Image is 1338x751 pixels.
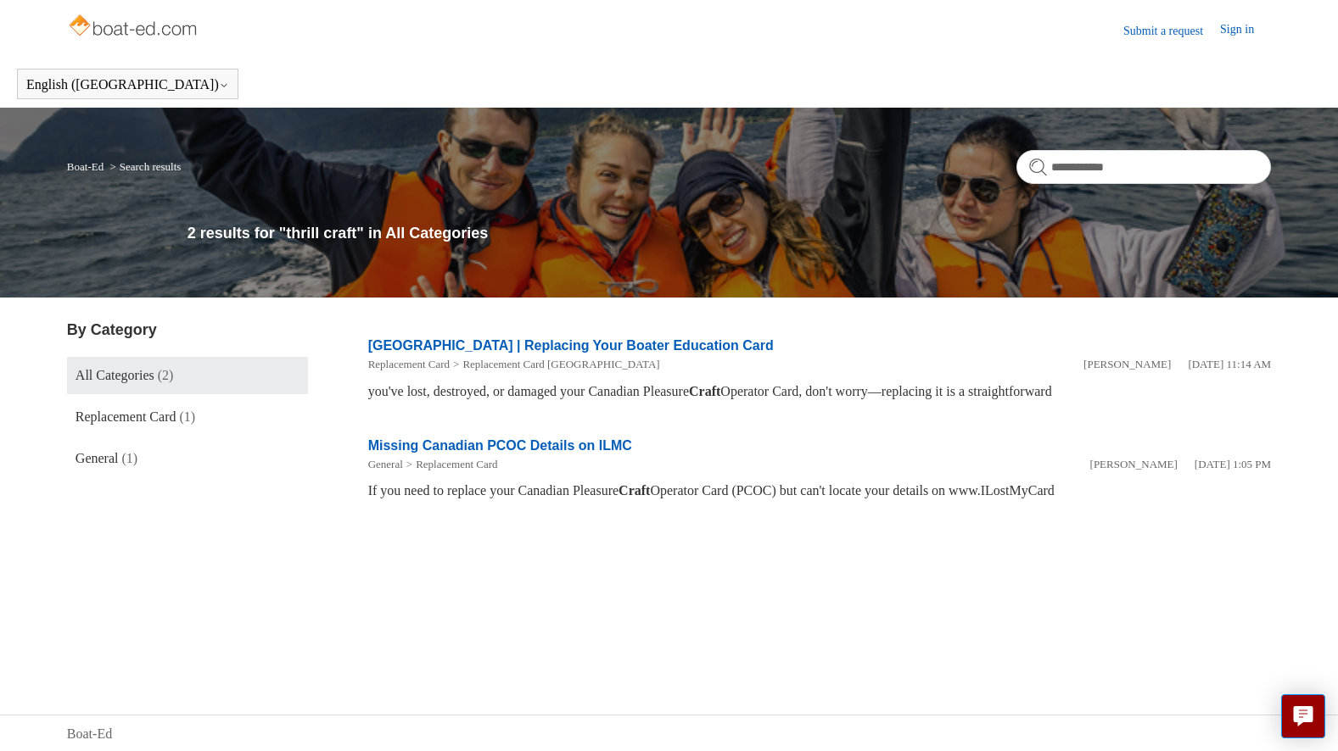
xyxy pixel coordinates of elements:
span: (1) [179,409,195,424]
time: 01/05/2024, 13:05 [1195,458,1271,470]
button: Live chat [1281,694,1325,738]
a: Replacement Card [GEOGRAPHIC_DATA] [462,358,659,370]
a: Replacement Card [416,458,497,470]
a: General [368,458,403,470]
li: Replacement Card [368,356,450,373]
a: Missing Canadian PCOC Details on ILMC [368,438,632,453]
a: Replacement Card [368,358,450,370]
li: [PERSON_NAME] [1090,456,1178,473]
div: If you need to replace your Canadian Pleasure Operator Card (PCOC) but can't locate your details ... [368,481,1271,501]
span: Replacement Card [76,409,176,424]
li: Replacement Card Canada [450,356,660,373]
a: Boat-Ed [67,724,112,744]
span: (1) [121,451,137,465]
a: Submit a request [1123,22,1220,40]
a: Sign in [1220,20,1271,41]
input: Search [1016,150,1271,184]
span: All Categories [76,368,154,382]
a: General (1) [67,440,308,477]
span: General [76,451,119,465]
em: Craft [689,384,720,398]
li: Search results [106,160,181,173]
button: English ([GEOGRAPHIC_DATA]) [26,77,229,92]
li: Boat-Ed [67,160,107,173]
div: you've lost, destroyed, or damaged your Canadian Pleasure Operator Card, don't worry—replacing it... [368,381,1271,402]
a: All Categories (2) [67,357,308,394]
span: (2) [158,368,174,382]
h1: 2 results for "thrill craft" in All Categories [188,222,1271,245]
h3: By Category [67,319,308,342]
li: Replacement Card [403,456,498,473]
em: Craft [619,483,650,498]
li: General [368,456,403,473]
img: Boat-Ed Help Center home page [67,10,202,44]
a: Boat-Ed [67,160,104,173]
a: Replacement Card (1) [67,398,308,436]
time: 05/22/2024, 11:14 [1188,358,1271,370]
li: [PERSON_NAME] [1083,356,1171,373]
a: [GEOGRAPHIC_DATA] | Replacing Your Boater Education Card [368,338,774,353]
